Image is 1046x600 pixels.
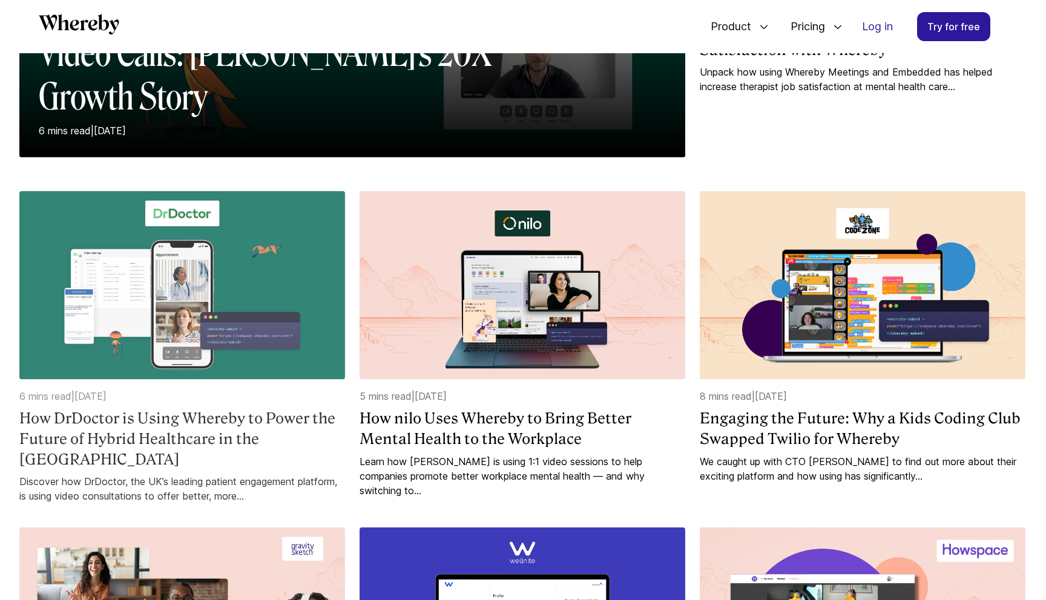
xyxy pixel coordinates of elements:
[699,7,754,47] span: Product
[700,65,1025,94] a: Unpack how using Whereby Meetings and Embedded has helped increase therapist job satisfaction at ...
[39,123,505,138] p: 6 mins read | [DATE]
[360,389,685,403] p: 5 mins read | [DATE]
[31,31,133,41] div: Domain: [DOMAIN_NAME]
[19,408,345,469] a: How DrDoctor is Using Whereby to Power the Future of Hybrid Healthcare in the [GEOGRAPHIC_DATA]
[360,454,685,498] a: Learn how [PERSON_NAME] is using 1:1 video sessions to help companies promote better workplace me...
[19,19,29,29] img: logo_orange.svg
[46,71,108,79] div: Domain Overview
[134,71,204,79] div: Keywords by Traffic
[19,474,345,503] a: Discover how DrDoctor, the UK’s leading patient engagement platform, is using video consultations...
[700,389,1025,403] p: 8 mins read | [DATE]
[33,70,42,80] img: tab_domain_overview_orange.svg
[700,454,1025,483] a: We caught up with CTO [PERSON_NAME] to find out more about their exciting platform and how using ...
[917,12,990,41] a: Try for free
[120,70,130,80] img: tab_keywords_by_traffic_grey.svg
[39,14,119,39] a: Whereby
[778,7,828,47] span: Pricing
[360,408,685,449] a: How nilo Uses Whereby to Bring Better Mental Health to the Workplace
[852,13,903,41] a: Log in
[34,19,59,29] div: v 4.0.25
[19,389,345,403] p: 6 mins read | [DATE]
[700,408,1025,449] a: Engaging the Future: Why a Kids Coding Club Swapped Twilio for Whereby
[39,14,119,34] svg: Whereby
[19,31,29,41] img: website_grey.svg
